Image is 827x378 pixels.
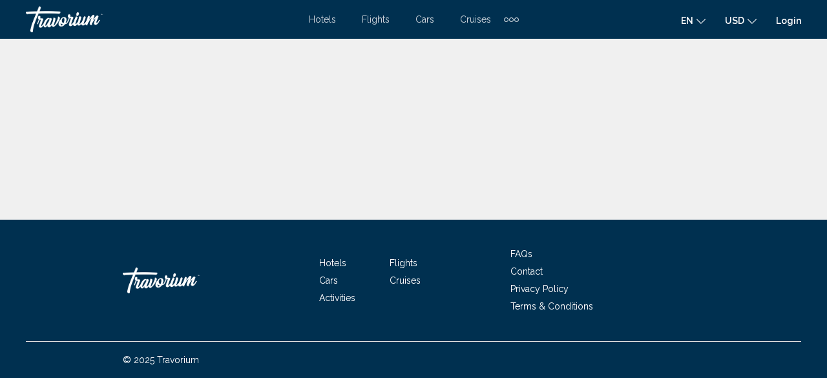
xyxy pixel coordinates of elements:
a: Contact [510,266,543,277]
a: Cruises [390,275,421,286]
span: en [681,16,693,26]
a: Flights [390,258,417,268]
a: Travorium [123,261,252,300]
a: FAQs [510,249,532,259]
a: Terms & Conditions [510,301,593,311]
a: Cars [319,275,338,286]
button: Extra navigation items [504,9,519,30]
span: © 2025 Travorium [123,355,199,365]
span: USD [725,16,744,26]
a: Cars [415,14,434,25]
a: Hotels [309,14,336,25]
a: Privacy Policy [510,284,569,294]
button: Change currency [725,11,757,30]
a: Travorium [26,6,296,32]
button: Change language [681,11,706,30]
a: Login [776,16,801,26]
a: Activities [319,293,355,303]
a: Cruises [460,14,491,25]
a: Hotels [319,258,346,268]
a: Flights [362,14,390,25]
